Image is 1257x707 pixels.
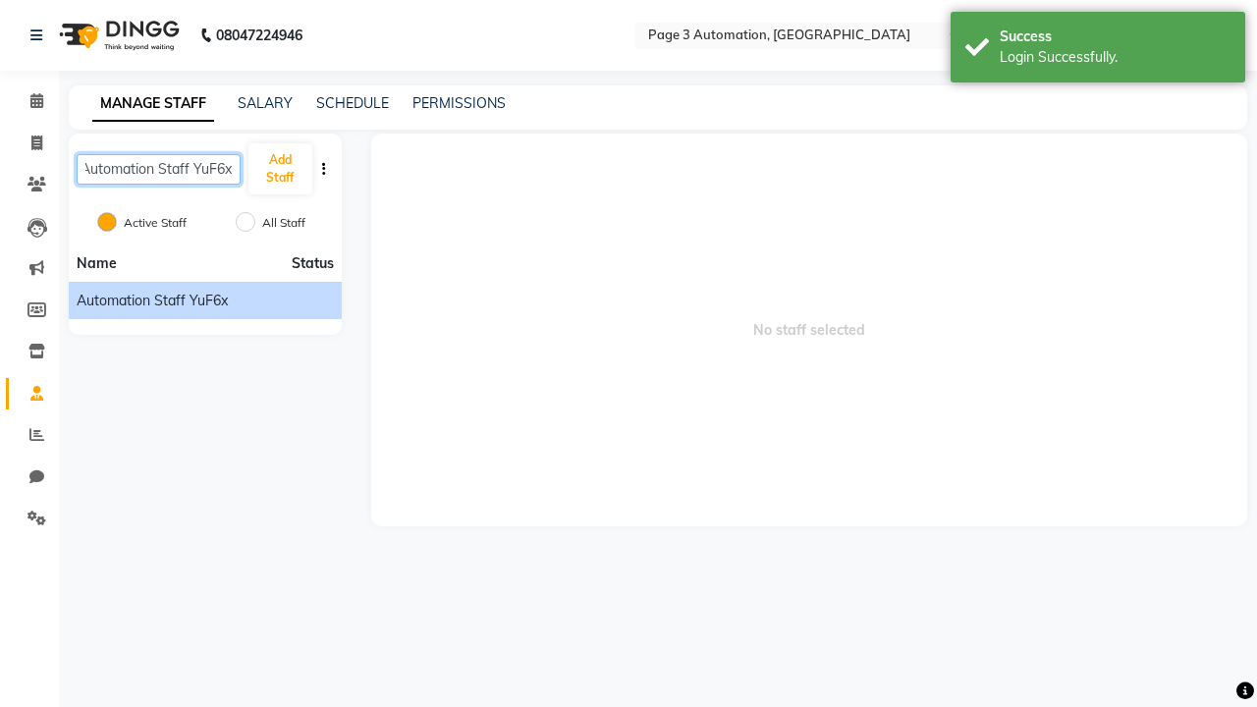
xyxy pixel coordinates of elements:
[124,214,187,232] label: Active Staff
[262,214,305,232] label: All Staff
[50,8,185,63] img: logo
[77,254,117,272] span: Name
[412,94,506,112] a: PERMISSIONS
[77,154,241,185] input: Search Staff
[292,253,334,274] span: Status
[238,94,293,112] a: SALARY
[216,8,302,63] b: 08047224946
[1000,47,1230,68] div: Login Successfully.
[248,143,312,194] button: Add Staff
[316,94,389,112] a: SCHEDULE
[92,86,214,122] a: MANAGE STAFF
[371,134,1248,526] span: No staff selected
[77,291,228,311] span: Automation Staff YuF6x
[1000,27,1230,47] div: Success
